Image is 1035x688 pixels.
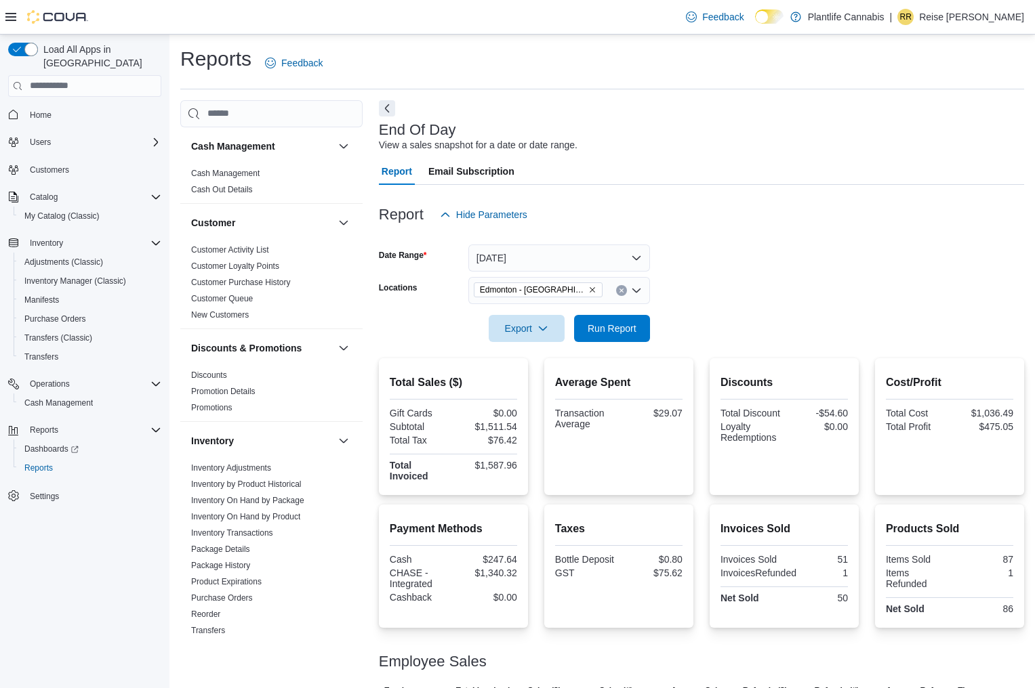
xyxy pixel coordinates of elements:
[24,487,161,504] span: Settings
[808,9,885,25] p: Plantlife Cannabis
[3,234,167,253] button: Inventory
[24,314,86,324] span: Purchase Orders
[191,341,333,355] button: Discounts & Promotions
[30,425,58,435] span: Reports
[191,261,279,272] span: Customer Loyalty Points
[30,165,69,175] span: Customers
[24,189,63,205] button: Catalog
[19,395,161,411] span: Cash Management
[19,292,64,308] a: Manifests
[191,403,232,412] a: Promotions
[574,315,650,342] button: Run Report
[555,554,616,565] div: Bottle Deposit
[787,421,848,432] div: $0.00
[555,567,616,578] div: GST
[390,567,451,589] div: CHASE - Integrated
[180,165,363,203] div: Cash Management
[191,245,269,255] a: Customer Activity List
[191,278,291,287] a: Customer Purchase History
[191,544,250,554] a: Package Details
[191,495,304,506] span: Inventory On Hand by Package
[30,238,63,249] span: Inventory
[24,189,161,205] span: Catalog
[191,434,234,448] h3: Inventory
[787,408,848,418] div: -$54.60
[390,521,517,537] h2: Payment Methods
[19,460,58,476] a: Reports
[24,211,100,221] span: My Catalog (Classic)
[24,235,161,251] span: Inventory
[900,9,912,25] span: RR
[456,408,517,418] div: $0.00
[456,421,517,432] div: $1,511.54
[191,528,273,538] a: Inventory Transactions
[456,435,517,446] div: $76.42
[622,554,683,565] div: $0.80
[191,370,227,381] span: Discounts
[3,486,167,505] button: Settings
[24,422,64,438] button: Reports
[24,106,161,123] span: Home
[19,349,161,365] span: Transfers
[191,560,250,571] span: Package History
[180,460,363,644] div: Inventory
[14,272,167,291] button: Inventory Manager (Classic)
[14,253,167,272] button: Adjustments (Classic)
[19,311,92,327] a: Purchase Orders
[428,158,514,185] span: Email Subscription
[191,576,262,587] span: Product Expirations
[336,215,352,231] button: Customer
[191,626,225,635] a: Transfers
[721,567,796,578] div: InvoicesRefunded
[191,434,333,448] button: Inventory
[19,292,161,308] span: Manifests
[191,609,220,620] span: Reorder
[434,201,533,228] button: Hide Parameters
[802,567,848,578] div: 1
[191,169,260,178] a: Cash Management
[456,567,517,578] div: $1,340.32
[886,408,947,418] div: Total Cost
[24,134,161,150] span: Users
[886,374,1013,391] h2: Cost/Profit
[24,295,59,305] span: Manifests
[19,441,84,457] a: Dashboards
[588,286,596,294] button: Remove Edmonton - ICE District from selection in this group
[886,421,947,432] div: Total Profit
[497,315,556,342] span: Export
[886,521,1013,537] h2: Products Sold
[14,347,167,366] button: Transfers
[191,261,279,271] a: Customer Loyalty Points
[24,376,161,392] span: Operations
[8,100,161,541] nav: Complex example
[191,341,302,355] h3: Discounts & Promotions
[24,257,103,267] span: Adjustments (Classic)
[622,567,683,578] div: $75.62
[382,158,412,185] span: Report
[886,554,947,565] div: Items Sold
[38,43,161,70] span: Load All Apps in [GEOGRAPHIC_DATA]
[919,9,1024,25] p: Reise [PERSON_NAME]
[952,408,1013,418] div: $1,036.49
[3,105,167,125] button: Home
[191,496,304,505] a: Inventory On Hand by Package
[721,421,782,443] div: Loyalty Redemptions
[390,435,451,446] div: Total Tax
[191,625,225,636] span: Transfers
[681,3,749,30] a: Feedback
[30,192,58,202] span: Catalog
[191,463,271,473] span: Inventory Adjustments
[14,393,167,412] button: Cash Management
[379,122,456,138] h3: End Of Day
[721,593,759,603] strong: Net Sold
[19,208,161,224] span: My Catalog (Classic)
[390,460,428,481] strong: Total Invoiced
[24,488,64,504] a: Settings
[191,561,250,570] a: Package History
[191,512,300,521] a: Inventory On Hand by Product
[24,397,93,408] span: Cash Management
[191,386,256,397] span: Promotion Details
[24,161,161,178] span: Customers
[555,408,616,429] div: Transaction Average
